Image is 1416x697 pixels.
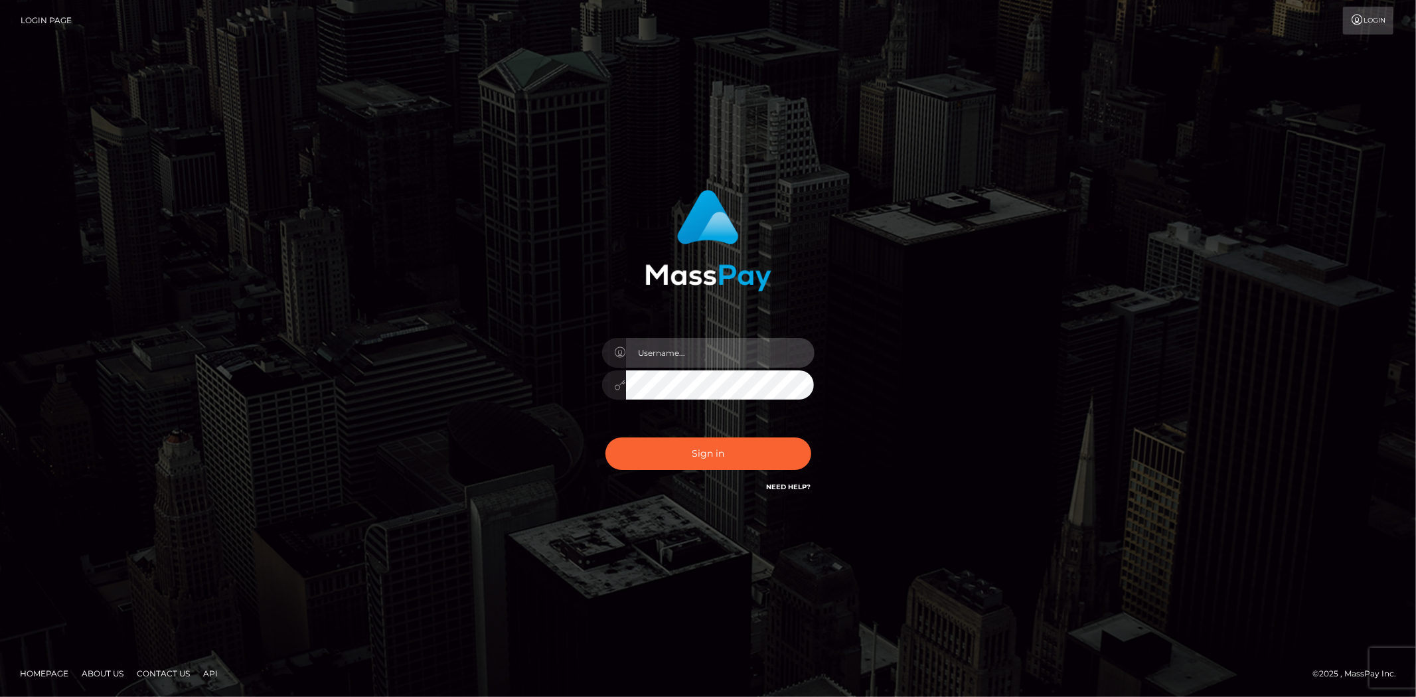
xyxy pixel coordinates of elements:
[198,663,223,684] a: API
[645,190,771,291] img: MassPay Login
[21,7,72,35] a: Login Page
[605,437,811,470] button: Sign in
[767,483,811,491] a: Need Help?
[626,338,815,368] input: Username...
[1343,7,1393,35] a: Login
[1312,666,1406,681] div: © 2025 , MassPay Inc.
[76,663,129,684] a: About Us
[131,663,195,684] a: Contact Us
[15,663,74,684] a: Homepage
